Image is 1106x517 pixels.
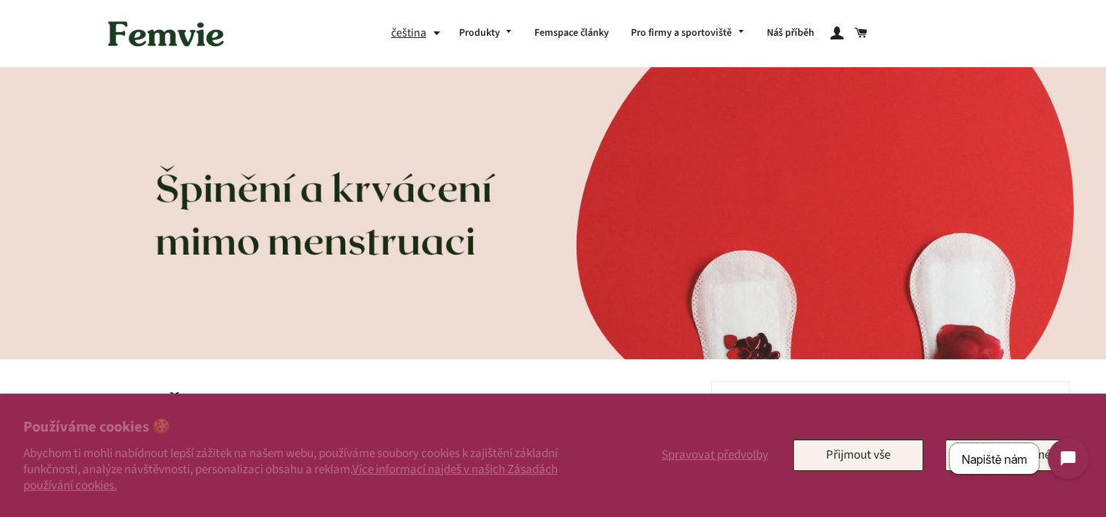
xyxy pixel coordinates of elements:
[945,440,1075,470] button: Pouze nezbytné
[23,445,606,494] p: Abychom ti mohli nabídnout lepší zážitek na našem webu, používáme soubory cookies k zajištění zák...
[448,15,524,53] a: Produkty
[659,440,771,470] button: Spravovat předvolby
[793,440,923,470] button: Přijmout vše
[756,15,825,53] a: Náš příběh
[620,15,756,53] a: Pro firmy a sportoviště
[23,417,606,438] h2: Používáme cookies 🍪
[662,446,768,464] span: Spravovat předvolby
[100,11,232,56] img: Femvie
[391,23,448,43] button: čeština
[23,461,558,494] a: Více informací najdeš v našich Zásadách používání cookies.
[523,15,620,53] a: Femspace články
[37,388,689,424] h1: Špinění a krvácení mimo menstruaci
